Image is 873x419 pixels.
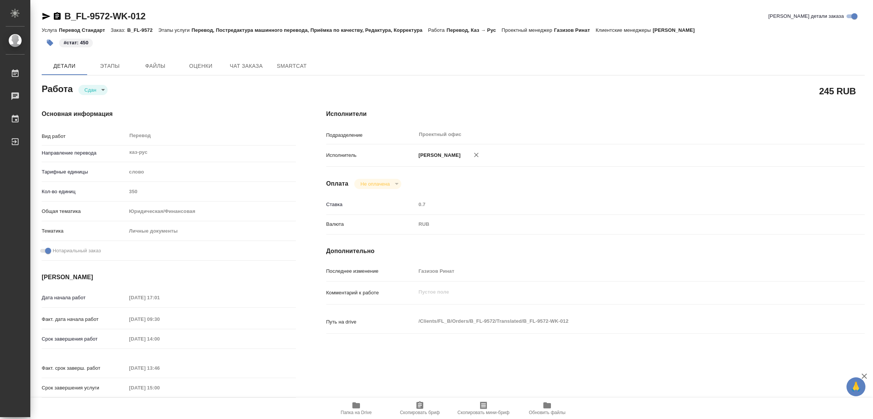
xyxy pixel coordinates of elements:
input: Пустое поле [416,199,820,210]
p: Тарифные единицы [42,168,127,176]
p: B_FL-9572 [127,27,158,33]
span: Детали [46,61,83,71]
input: Пустое поле [127,186,296,197]
input: Пустое поле [127,333,193,344]
div: RUB [416,218,820,231]
button: Сдан [82,87,99,93]
span: Скопировать мини-бриф [457,410,509,415]
p: #стат: 450 [64,39,88,47]
p: Клиентские менеджеры [596,27,653,33]
span: Обновить файлы [529,410,566,415]
textarea: /Clients/FL_B/Orders/B_FL-9572/Translated/B_FL-9572-WK-012 [416,315,820,328]
div: Сдан [78,85,108,95]
h4: Исполнители [326,109,865,119]
span: [PERSON_NAME] детали заказа [768,13,844,20]
input: Пустое поле [127,292,193,303]
h4: Основная информация [42,109,296,119]
p: Тематика [42,227,127,235]
p: Подразделение [326,131,416,139]
h2: Работа [42,81,73,95]
p: Услуга [42,27,59,33]
button: Обновить файлы [515,398,579,419]
p: Общая тематика [42,208,127,215]
span: Файлы [137,61,174,71]
span: Оценки [183,61,219,71]
p: Направление перевода [42,149,127,157]
span: Нотариальный заказ [53,247,101,255]
button: Папка на Drive [324,398,388,419]
span: SmartCat [274,61,310,71]
p: Перевод, Постредактура машинного перевода, Приёмка по качеству, Редактура, Корректура [192,27,428,33]
span: стат: 450 [58,39,94,45]
span: Папка на Drive [341,410,372,415]
p: Последнее изменение [326,267,416,275]
h4: Дополнительно [326,247,865,256]
p: Путь на drive [326,318,416,326]
p: [PERSON_NAME] [416,152,461,159]
p: Вид работ [42,133,127,140]
span: Чат заказа [228,61,264,71]
h4: Оплата [326,179,349,188]
p: Заказ: [111,27,127,33]
p: Ставка [326,201,416,208]
p: Газизов Ринат [554,27,596,33]
p: Исполнитель [326,152,416,159]
input: Пустое поле [127,314,193,325]
p: Комментарий к работе [326,289,416,297]
button: Добавить тэг [42,34,58,51]
button: Удалить исполнителя [468,147,485,163]
div: слово [127,166,296,178]
input: Пустое поле [416,266,820,277]
h4: [PERSON_NAME] [42,273,296,282]
button: Скопировать ссылку [53,12,62,21]
span: Этапы [92,61,128,71]
p: [PERSON_NAME] [653,27,701,33]
p: Перевод Стандарт [59,27,111,33]
a: B_FL-9572-WK-012 [64,11,145,21]
p: Дата начала работ [42,294,127,302]
p: Факт. срок заверш. работ [42,364,127,372]
p: Факт. дата начала работ [42,316,127,323]
div: Сдан [354,179,401,189]
p: Кол-во единиц [42,188,127,195]
p: Срок завершения услуги [42,384,127,392]
p: Проектный менеджер [502,27,554,33]
p: Срок завершения работ [42,335,127,343]
h2: 245 RUB [819,84,856,97]
p: Работа [428,27,447,33]
input: Пустое поле [127,363,193,374]
button: Скопировать бриф [388,398,452,419]
p: Этапы услуги [158,27,192,33]
span: Скопировать бриф [400,410,440,415]
input: Пустое поле [127,382,193,393]
button: 🙏 [846,377,865,396]
p: Перевод, Каз → Рус [447,27,502,33]
button: Не оплачена [358,181,392,187]
span: 🙏 [850,379,862,395]
div: Юридическая/Финансовая [127,205,296,218]
button: Скопировать мини-бриф [452,398,515,419]
div: Личные документы [127,225,296,238]
p: Валюта [326,220,416,228]
button: Скопировать ссылку для ЯМессенджера [42,12,51,21]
